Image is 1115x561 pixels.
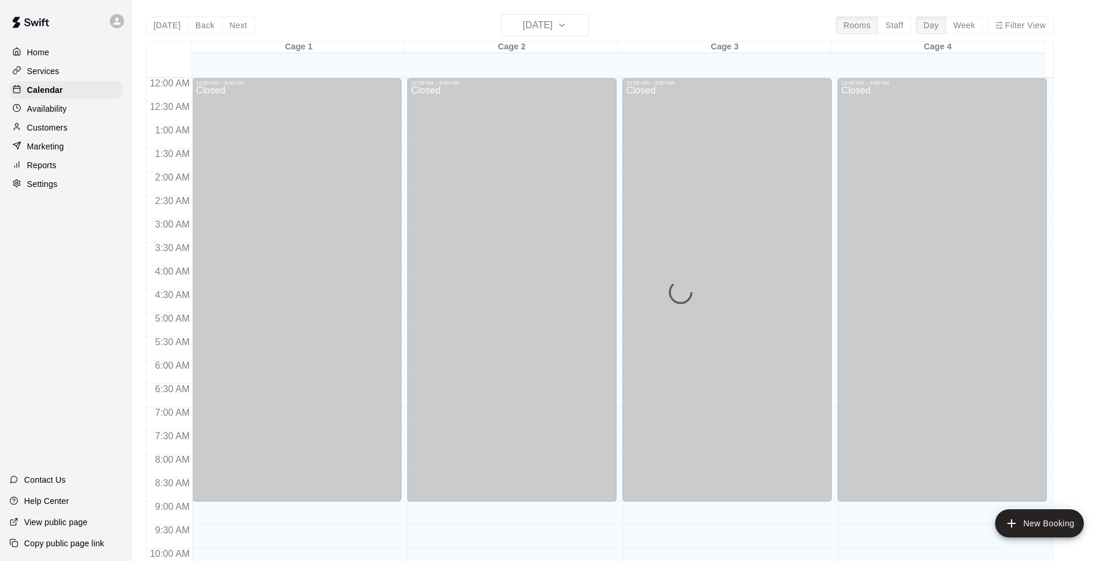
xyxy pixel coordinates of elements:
p: Help Center [24,495,69,507]
span: 3:30 AM [152,243,193,253]
a: Calendar [9,81,123,99]
a: Settings [9,175,123,193]
a: Marketing [9,138,123,155]
div: 12:00 AM – 9:00 AM [411,80,613,86]
a: Customers [9,119,123,136]
div: Cage 1 [192,42,405,53]
span: 1:00 AM [152,125,193,135]
div: 12:00 AM – 9:00 AM [196,80,398,86]
span: 6:30 AM [152,384,193,394]
div: Cage 4 [831,42,1044,53]
span: 2:30 AM [152,196,193,206]
a: Reports [9,156,123,174]
span: 2:00 AM [152,172,193,182]
span: 8:30 AM [152,478,193,488]
div: Closed [626,86,828,506]
a: Home [9,44,123,61]
p: Calendar [27,84,63,96]
span: 4:00 AM [152,266,193,276]
span: 5:30 AM [152,337,193,347]
p: Marketing [27,141,64,152]
span: 3:00 AM [152,219,193,229]
div: Closed [411,86,613,506]
p: Home [27,46,49,58]
span: 12:30 AM [147,102,193,112]
span: 7:30 AM [152,431,193,441]
span: 6:00 AM [152,360,193,370]
span: 4:30 AM [152,290,193,300]
a: Services [9,62,123,80]
p: Settings [27,178,58,190]
p: View public page [24,516,88,528]
div: 12:00 AM – 9:00 AM: Closed [622,78,832,502]
div: 12:00 AM – 9:00 AM: Closed [838,78,1047,502]
span: 5:00 AM [152,313,193,323]
p: Availability [27,103,67,115]
span: 7:00 AM [152,408,193,418]
span: 1:30 AM [152,149,193,159]
p: Reports [27,159,56,171]
div: 12:00 AM – 9:00 AM [841,80,1043,86]
p: Copy public page link [24,537,104,549]
span: 10:00 AM [147,549,193,559]
p: Customers [27,122,68,133]
div: 12:00 AM – 9:00 AM [626,80,828,86]
div: Cage 2 [405,42,618,53]
span: 8:00 AM [152,455,193,465]
button: add [995,509,1084,537]
span: 12:00 AM [147,78,193,88]
a: Availability [9,100,123,118]
div: Cage 3 [618,42,831,53]
p: Contact Us [24,474,66,486]
div: 12:00 AM – 9:00 AM: Closed [192,78,401,502]
p: Services [27,65,59,77]
div: 12:00 AM – 9:00 AM: Closed [407,78,617,502]
div: Closed [841,86,1043,506]
span: 9:00 AM [152,502,193,512]
div: Closed [196,86,398,506]
span: 9:30 AM [152,525,193,535]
